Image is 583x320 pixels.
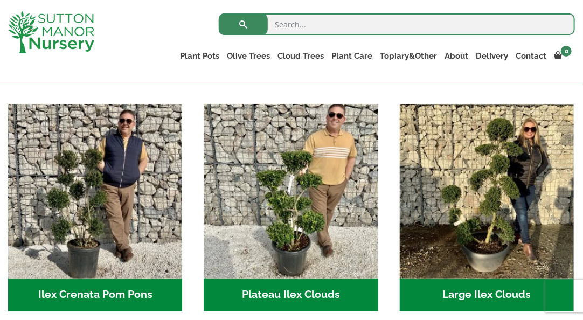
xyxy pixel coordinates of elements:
[223,48,274,64] a: Olive Trees
[441,48,472,64] a: About
[400,279,574,312] h2: Large Ilex Clouds
[561,46,572,57] span: 0
[328,48,376,64] a: Plant Care
[376,48,441,64] a: Topiary&Other
[219,13,575,35] input: Search...
[204,104,378,311] a: Visit product category Plateau Ilex Clouds
[176,48,223,64] a: Plant Pots
[274,48,328,64] a: Cloud Trees
[8,279,182,312] h2: Ilex Crenata Pom Pons
[8,11,94,53] img: logo
[8,104,182,311] a: Visit product category Ilex Crenata Pom Pons
[204,279,378,312] h2: Plateau Ilex Clouds
[204,104,378,278] img: Plateau Ilex Clouds
[400,104,574,311] a: Visit product category Large Ilex Clouds
[512,48,550,64] a: Contact
[400,104,574,278] img: Large Ilex Clouds
[8,104,182,278] img: Ilex Crenata Pom Pons
[472,48,512,64] a: Delivery
[550,48,575,64] a: 0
